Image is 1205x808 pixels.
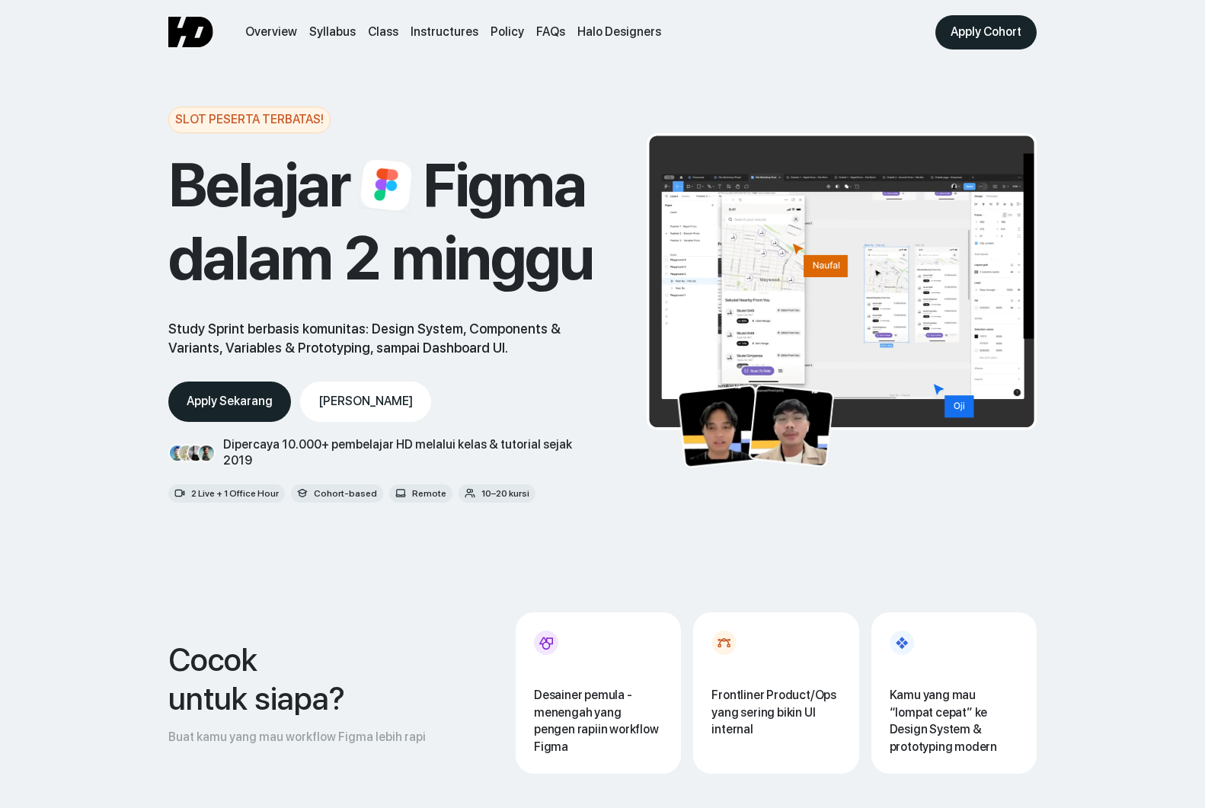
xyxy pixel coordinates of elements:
div: dalam [168,222,332,295]
div: minggu [392,222,593,295]
div: Kamu yang mau “lompat cepat” ke Design System & prototyping modern [890,687,1018,755]
a: Class [368,24,398,40]
a: FAQs [536,24,565,40]
div: 10–20 kursi [481,486,529,502]
a: Policy [491,24,524,40]
a: Halo Designers [577,24,661,40]
a: Overview [245,24,297,40]
div: Slot Peserta Terbatas! [175,112,324,128]
div: Cocok untuk siapa? [168,640,345,717]
div: [PERSON_NAME] [318,394,413,410]
div: Apply Cohort [951,24,1021,40]
a: Apply Sekarang [168,382,291,422]
div: Dipercaya 10.000+ pembelajar HD melalui kelas & tutorial sejak 2019 [223,437,602,469]
div: Desainer pemula - menengah yang pengen rapiin workflow Figma [534,687,663,755]
a: Syllabus [309,24,356,40]
a: [PERSON_NAME] [300,382,431,422]
div: Buat kamu yang mau workflow Figma lebih rapi [168,730,426,746]
div: Cohort-based [314,486,377,502]
a: Instructures [411,24,478,40]
div: Frontliner Product/Ops yang sering bikin UI internal [711,687,840,738]
div: Apply Sekarang [187,394,273,410]
div: 2 Live + 1 Office Hour [191,486,279,502]
div: Study Sprint berbasis komunitas: Design System, Components & Variants, Variables & Prototyping, s... [168,319,601,357]
a: Apply Cohort [935,15,1037,50]
div: Belajar [168,149,350,222]
div: 2 [344,222,379,295]
div: Remote [412,486,446,502]
div: Figma [423,149,586,222]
